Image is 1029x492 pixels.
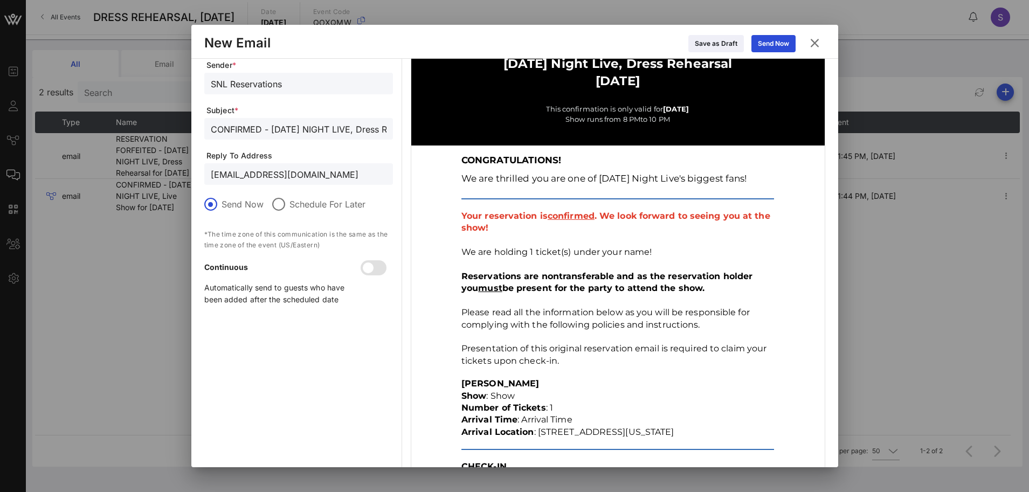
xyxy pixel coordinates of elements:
span: This confirmation is only valid for [546,105,663,113]
span: must [478,283,502,293]
p: Automatically send to guests who have been added after the scheduled date [204,282,363,306]
label: Send Now [222,199,264,210]
p: *The time zone of this communication is the same as the time zone of the event (US/Eastern) [204,229,393,251]
table: divider [461,198,774,199]
strong: Arrival Time [461,414,517,425]
span: to 10 PM [640,115,670,123]
strong: Sagalow [DATE] Night Live, Dress Rehearsal [DATE] [503,39,732,88]
strong: Arrival Location [461,427,534,437]
p: Continuous [204,261,363,273]
div: New Email [204,35,271,51]
button: Send Now [751,35,796,52]
span: Sender [206,60,393,71]
strong: CONGRATULATIONS! [461,155,562,165]
p: : Show [461,390,774,402]
p: : Arrival Time [461,414,774,426]
span: confirmed [548,211,595,221]
p: : 1 [461,402,774,414]
input: From [211,167,386,181]
strong: Show [461,391,486,401]
strong: [DATE] [663,105,689,113]
p: Please read all the information below as you will be responsible for complying with the following... [461,307,774,331]
span: Subject [206,105,393,116]
span: Reply To Address [206,150,393,161]
strong: Your reservation is . We look forward to seeing you at the show! [461,211,770,233]
span: Show runs from 8 PM [565,115,640,123]
div: Send Now [758,38,789,49]
p: We are thrilled you are one of [DATE] Night Live's biggest fans! [461,169,774,188]
strong: Reservations are nontransferable and as the reservation holder you be present for the party to at... [461,271,752,293]
button: Save as Draft [688,35,744,52]
p: : [STREET_ADDRESS][US_STATE] [461,426,774,438]
input: From [211,77,386,91]
p: Presentation of this original reservation email is required to claim your tickets upon check-in. [461,343,774,367]
input: Subject [211,122,386,136]
strong: Number of Tickets [461,403,546,413]
label: Schedule For Later [289,199,365,210]
table: divider [461,449,774,450]
div: Save as Draft [695,38,737,49]
p: We are holding 1 ticket(s) under your name! [461,246,774,258]
strong: [PERSON_NAME] [461,378,539,389]
strong: CHECK-IN [461,461,507,472]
